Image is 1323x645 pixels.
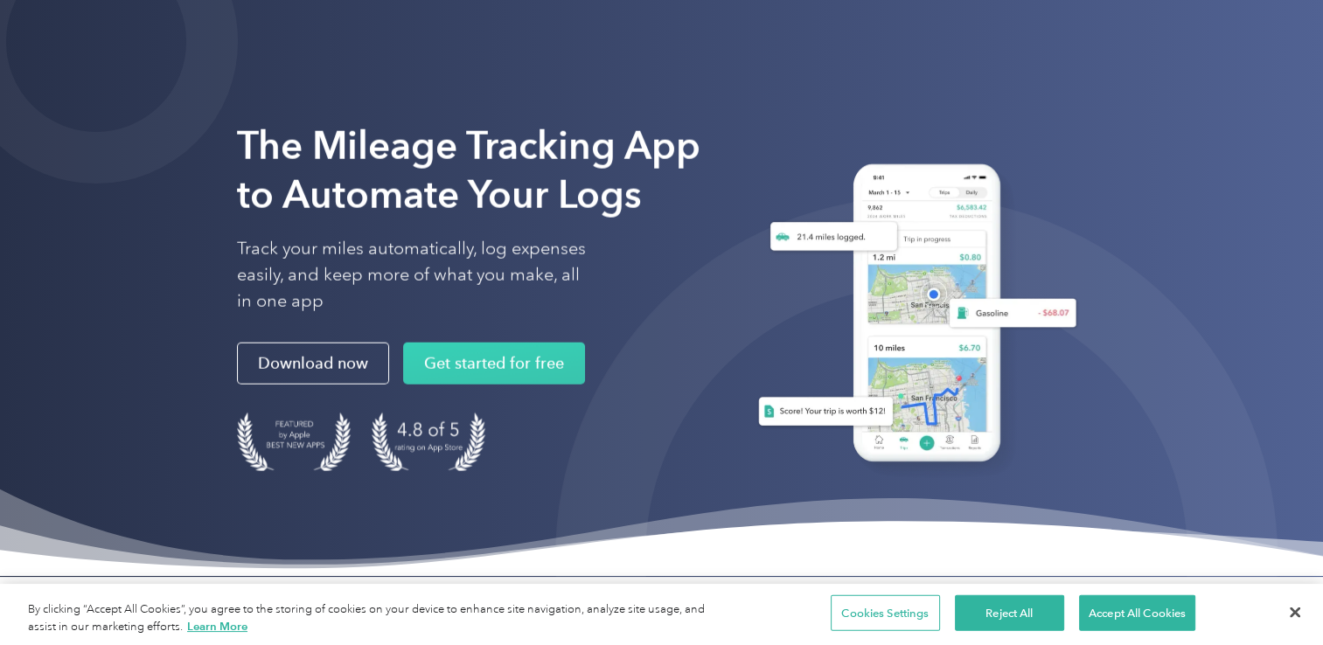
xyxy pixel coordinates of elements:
[1079,595,1195,632] button: Accept All Cookies
[1276,593,1314,631] button: Close
[237,122,700,218] strong: The Mileage Tracking App to Automate Your Logs
[237,413,351,471] img: Badge for Featured by Apple Best New Apps
[372,413,485,471] img: 4.9 out of 5 stars on the app store
[955,595,1064,632] button: Reject All
[187,620,247,633] a: More information about your privacy, opens in a new tab
[28,601,728,636] div: By clicking “Accept All Cookies”, you agree to the storing of cookies on your device to enhance s...
[831,595,940,632] button: Cookies Settings
[403,343,585,385] a: Get started for free
[737,150,1087,482] img: Everlance, mileage tracker app, expense tracking app
[237,236,587,315] p: Track your miles automatically, log expenses easily, and keep more of what you make, all in one app
[237,343,389,385] a: Download now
